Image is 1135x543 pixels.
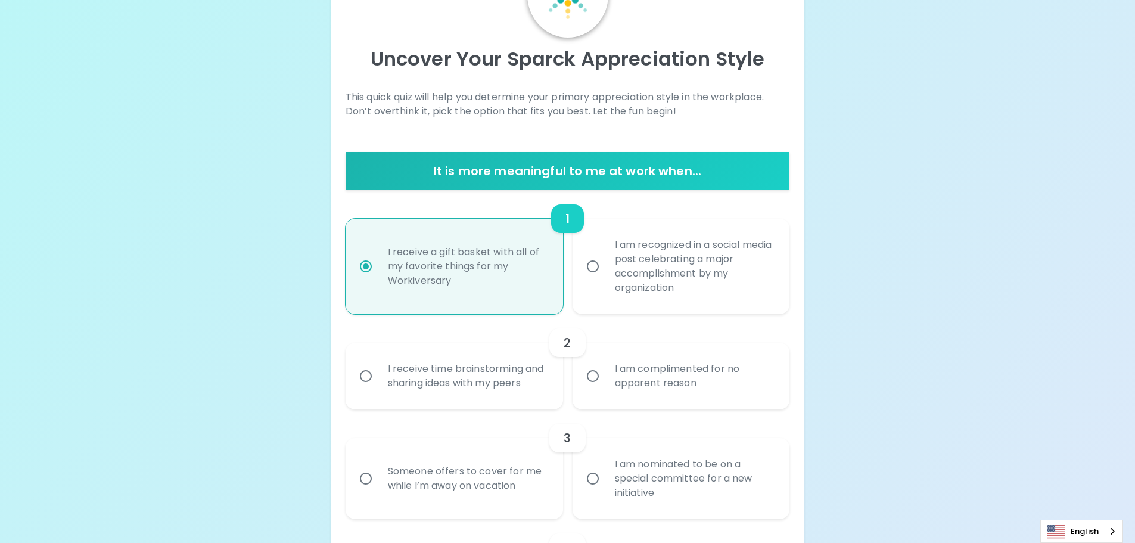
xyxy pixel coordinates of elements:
div: I am complimented for no apparent reason [605,347,783,405]
div: choice-group-check [346,190,790,314]
p: This quick quiz will help you determine your primary appreciation style in the workplace. Don’t o... [346,90,790,119]
a: English [1041,520,1122,542]
h6: 2 [564,333,571,352]
div: choice-group-check [346,409,790,519]
h6: It is more meaningful to me at work when... [350,162,785,181]
div: choice-group-check [346,314,790,409]
h6: 3 [564,429,571,448]
aside: Language selected: English [1040,520,1123,543]
p: Uncover Your Sparck Appreciation Style [346,47,790,71]
div: I am nominated to be on a special committee for a new initiative [605,443,783,514]
div: Someone offers to cover for me while I’m away on vacation [378,450,556,507]
div: I receive time brainstorming and sharing ideas with my peers [378,347,556,405]
div: I am recognized in a social media post celebrating a major accomplishment by my organization [605,224,783,309]
div: Language [1040,520,1123,543]
div: I receive a gift basket with all of my favorite things for my Workiversary [378,231,556,302]
h6: 1 [565,209,570,228]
